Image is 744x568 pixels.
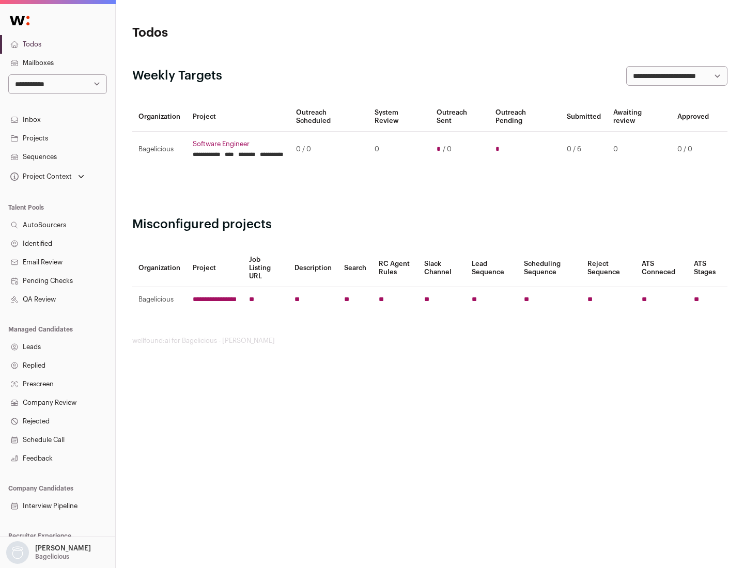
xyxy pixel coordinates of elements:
th: Project [187,102,290,132]
th: Organization [132,249,187,287]
td: 0 [368,132,430,167]
img: Wellfound [4,10,35,31]
th: Job Listing URL [243,249,288,287]
th: RC Agent Rules [373,249,417,287]
h2: Weekly Targets [132,68,222,84]
td: Bagelicious [132,287,187,312]
th: ATS Conneced [636,249,687,287]
th: ATS Stages [688,249,727,287]
p: [PERSON_NAME] [35,544,91,553]
span: / 0 [443,145,452,153]
th: Organization [132,102,187,132]
td: Bagelicious [132,132,187,167]
button: Open dropdown [4,541,93,564]
th: Reject Sequence [581,249,636,287]
th: Slack Channel [418,249,466,287]
th: System Review [368,102,430,132]
div: Project Context [8,172,72,181]
th: Submitted [561,102,607,132]
td: 0 / 0 [671,132,715,167]
img: nopic.png [6,541,29,564]
td: 0 / 0 [290,132,368,167]
th: Search [338,249,373,287]
th: Project [187,249,243,287]
th: Scheduling Sequence [518,249,581,287]
p: Bagelicious [35,553,69,561]
th: Outreach Pending [489,102,560,132]
td: 0 [607,132,671,167]
button: Open dropdown [8,169,86,184]
th: Lead Sequence [466,249,518,287]
a: Software Engineer [193,140,284,148]
footer: wellfound:ai for Bagelicious - [PERSON_NAME] [132,337,727,345]
th: Description [288,249,338,287]
h2: Misconfigured projects [132,216,727,233]
th: Outreach Sent [430,102,490,132]
h1: Todos [132,25,331,41]
th: Outreach Scheduled [290,102,368,132]
th: Approved [671,102,715,132]
td: 0 / 6 [561,132,607,167]
th: Awaiting review [607,102,671,132]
